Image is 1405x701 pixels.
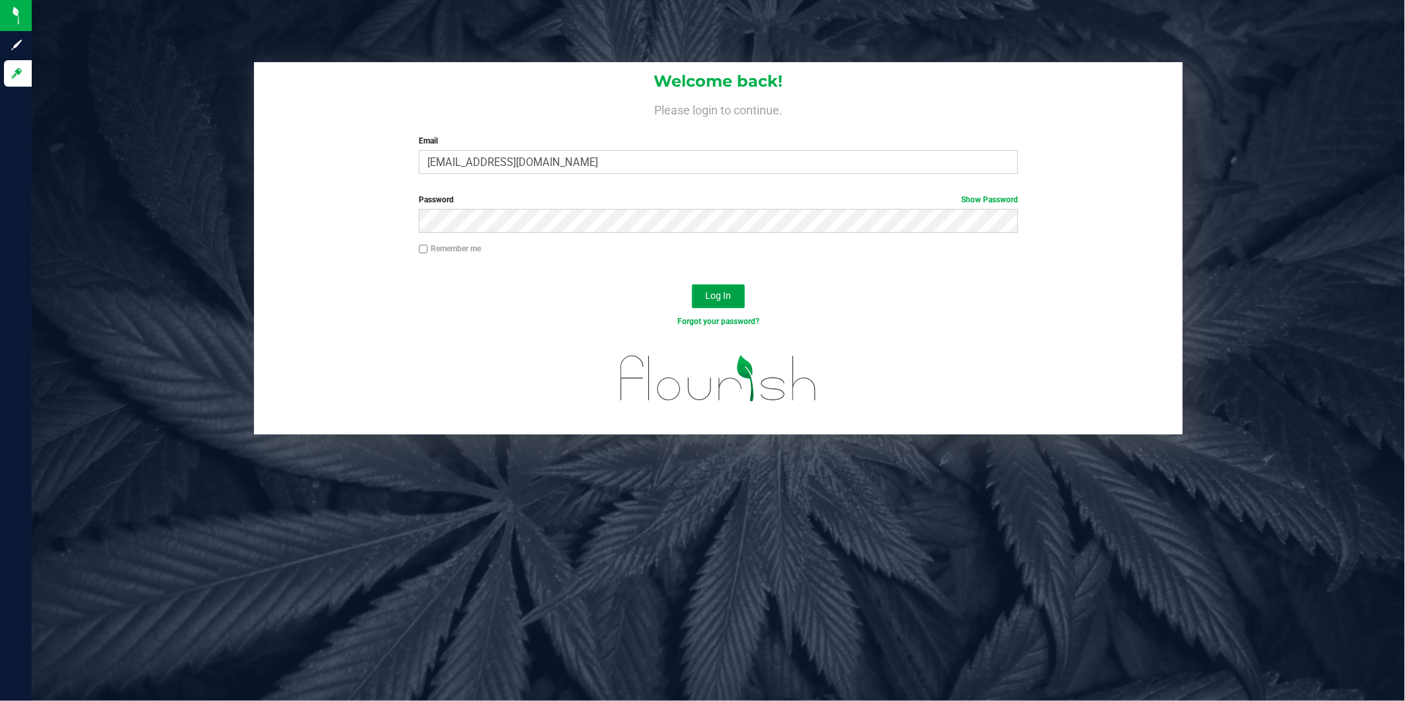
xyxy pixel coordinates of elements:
a: Show Password [961,195,1018,204]
button: Log In [692,284,745,308]
input: Remember me [419,245,428,254]
a: Forgot your password? [677,317,759,326]
span: Password [419,195,454,204]
h1: Welcome back! [254,73,1183,90]
h4: Please login to continue. [254,101,1183,116]
inline-svg: Sign up [10,38,23,52]
img: flourish_logo.svg [603,341,835,416]
label: Email [419,135,1018,147]
label: Remember me [419,243,481,255]
inline-svg: Log in [10,67,23,80]
span: Log In [706,290,732,301]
